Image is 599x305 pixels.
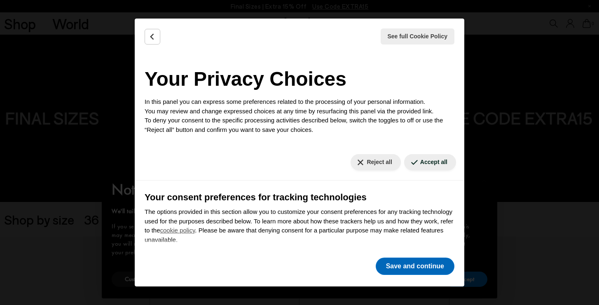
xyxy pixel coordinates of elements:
[145,190,454,204] h3: Your consent preferences for tracking technologies
[376,258,454,275] button: Save and continue
[145,29,160,45] button: Back
[145,97,454,134] p: In this panel you can express some preferences related to the processing of your personal informa...
[145,64,454,94] h2: Your Privacy Choices
[145,207,454,244] p: The options provided in this section allow you to customize your consent preferences for any trac...
[381,28,455,45] button: See full Cookie Policy
[388,32,448,41] span: See full Cookie Policy
[351,154,400,170] button: Reject all
[404,154,456,170] button: Accept all
[160,227,195,234] a: cookie policy - link opens in a new tab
